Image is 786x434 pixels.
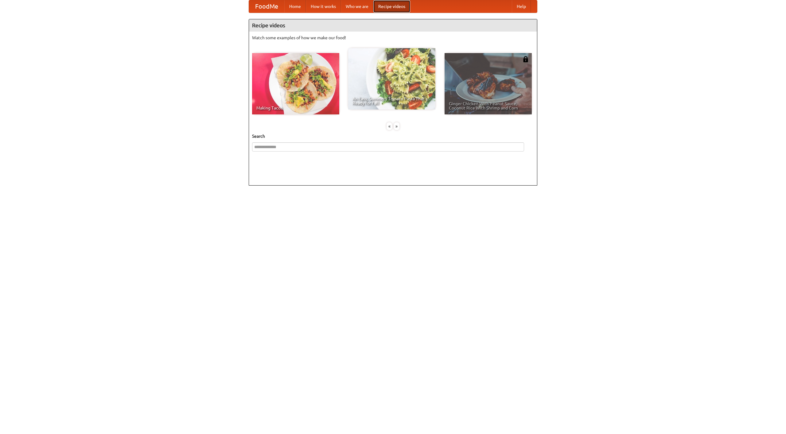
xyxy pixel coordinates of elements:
a: Recipe videos [373,0,410,13]
span: Making Tacos [256,106,335,110]
a: Help [512,0,531,13]
span: An Easy, Summery Tomato Pasta That's Ready for Fall [352,97,431,105]
p: Watch some examples of how we make our food! [252,35,534,41]
div: » [394,122,399,130]
a: Who we are [341,0,373,13]
h5: Search [252,133,534,139]
div: « [387,122,392,130]
a: How it works [306,0,341,13]
a: An Easy, Summery Tomato Pasta That's Ready for Fall [348,48,435,109]
a: Home [284,0,306,13]
h4: Recipe videos [249,19,537,32]
a: FoodMe [249,0,284,13]
a: Making Tacos [252,53,339,114]
img: 483408.png [523,56,529,62]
